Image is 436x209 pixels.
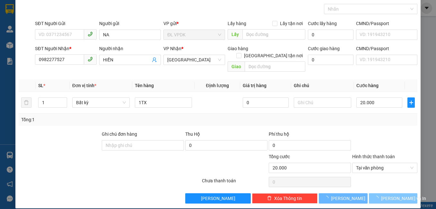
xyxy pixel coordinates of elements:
span: [PERSON_NAME] [331,195,365,202]
input: Cước lấy hàng [308,30,353,40]
span: ĐL VPDK [167,30,221,40]
button: [PERSON_NAME] [185,193,251,204]
span: Đơn vị tính [72,83,96,88]
label: Cước giao hàng [308,46,340,51]
span: Bất kỳ [76,98,126,107]
div: Chưa thanh toán [201,177,268,188]
div: CMND/Passport [356,20,418,27]
b: Gửi khách hàng [39,9,64,40]
button: delete [21,97,31,108]
span: loading [374,196,381,200]
span: Lấy [228,29,242,40]
img: logo.jpg [8,8,40,40]
label: Cước lấy hàng [308,21,337,26]
b: Phúc An Express [8,41,33,83]
span: loading [324,196,331,200]
div: SĐT Người Gửi [35,20,97,27]
button: deleteXóa Thông tin [252,193,318,204]
span: Cước hàng [356,83,379,88]
span: Lấy hàng [228,21,246,26]
div: CMND/Passport [356,45,418,52]
th: Ghi chú [291,79,354,92]
div: Người gửi [99,20,161,27]
div: Phí thu hộ [269,131,351,140]
input: Dọc đường [245,61,305,72]
input: Ghi Chú [294,97,351,108]
span: phone [88,57,93,62]
span: Tổng cước [269,154,290,159]
span: VP Nhận [163,46,181,51]
span: Tại văn phòng [356,163,414,173]
div: VP gửi [163,20,225,27]
input: VD: Bàn, Ghế [135,97,192,108]
span: Giao [228,61,245,72]
button: [PERSON_NAME] [319,193,368,204]
label: Hình thức thanh toán [352,154,395,159]
span: plus [408,100,414,105]
span: Thu Hộ [185,132,200,137]
div: Tổng: 1 [21,116,169,123]
input: Ghi chú đơn hàng [102,140,184,150]
button: plus [407,97,415,108]
label: Ghi chú đơn hàng [102,132,137,137]
span: Tên hàng [135,83,154,88]
span: Lấy tận nơi [277,20,305,27]
img: logo.jpg [70,8,85,23]
span: Giá trị hàng [243,83,266,88]
span: Xóa Thông tin [274,195,302,202]
span: phone [88,32,93,37]
span: [PERSON_NAME] [201,195,235,202]
span: Định lượng [206,83,229,88]
input: Cước giao hàng [308,55,353,65]
span: delete [267,196,272,201]
input: Dọc đường [242,29,305,40]
button: [PERSON_NAME] và In [369,193,418,204]
li: (c) 2017 [54,31,88,39]
div: Người nhận [99,45,161,52]
span: user-add [152,57,157,62]
b: [DOMAIN_NAME] [54,24,88,30]
span: SL [38,83,43,88]
span: [GEOGRAPHIC_DATA] tận nơi [241,52,305,59]
div: SĐT Người Nhận [35,45,97,52]
input: 0 [243,97,289,108]
span: ĐL Quận 1 [167,55,221,65]
span: [PERSON_NAME] và In [381,195,426,202]
span: Giao hàng [228,46,248,51]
